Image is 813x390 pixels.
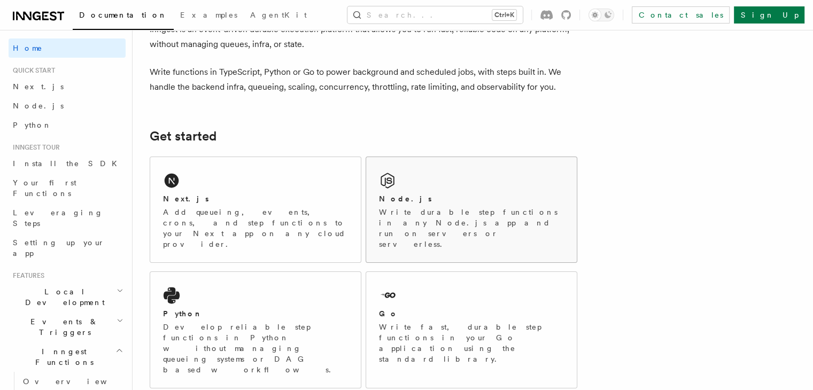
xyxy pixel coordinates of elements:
span: Your first Functions [13,178,76,198]
a: Next.jsAdd queueing, events, crons, and step functions to your Next app on any cloud provider. [150,157,361,263]
span: Next.js [13,82,64,91]
a: Node.js [9,96,126,115]
span: Setting up your app [13,238,105,258]
a: AgentKit [244,3,313,29]
button: Toggle dark mode [589,9,614,21]
a: Sign Up [734,6,804,24]
a: Next.js [9,77,126,96]
span: Node.js [13,102,64,110]
a: Setting up your app [9,233,126,263]
span: Local Development [9,286,117,308]
span: Documentation [79,11,167,19]
span: Inngest Functions [9,346,115,368]
span: Install the SDK [13,159,123,168]
p: Develop reliable step functions in Python without managing queueing systems or DAG based workflows. [163,322,348,375]
span: Inngest tour [9,143,60,152]
span: Examples [180,11,237,19]
p: Write fast, durable step functions in your Go application using the standard library. [379,322,564,364]
span: Quick start [9,66,55,75]
h2: Node.js [379,193,432,204]
span: AgentKit [250,11,307,19]
p: Inngest is an event-driven durable execution platform that allows you to run fast, reliable code ... [150,22,577,52]
span: Python [13,121,52,129]
p: Write durable step functions in any Node.js app and run on servers or serverless. [379,207,564,249]
a: Get started [150,129,216,144]
span: Overview [23,377,133,386]
a: Home [9,38,126,58]
a: Install the SDK [9,154,126,173]
span: Events & Triggers [9,316,117,338]
a: Node.jsWrite durable step functions in any Node.js app and run on servers or serverless. [366,157,577,263]
span: Features [9,271,44,280]
a: GoWrite fast, durable step functions in your Go application using the standard library. [366,271,577,388]
button: Search...Ctrl+K [347,6,523,24]
a: Contact sales [632,6,730,24]
a: Leveraging Steps [9,203,126,233]
h2: Next.js [163,193,209,204]
a: Documentation [73,3,174,30]
p: Write functions in TypeScript, Python or Go to power background and scheduled jobs, with steps bu... [150,65,577,95]
a: Your first Functions [9,173,126,203]
a: Examples [174,3,244,29]
a: Python [9,115,126,135]
button: Inngest Functions [9,342,126,372]
h2: Python [163,308,203,319]
a: PythonDevelop reliable step functions in Python without managing queueing systems or DAG based wo... [150,271,361,388]
h2: Go [379,308,398,319]
span: Leveraging Steps [13,208,103,228]
kbd: Ctrl+K [492,10,516,20]
span: Home [13,43,43,53]
p: Add queueing, events, crons, and step functions to your Next app on any cloud provider. [163,207,348,249]
button: Local Development [9,282,126,312]
button: Events & Triggers [9,312,126,342]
